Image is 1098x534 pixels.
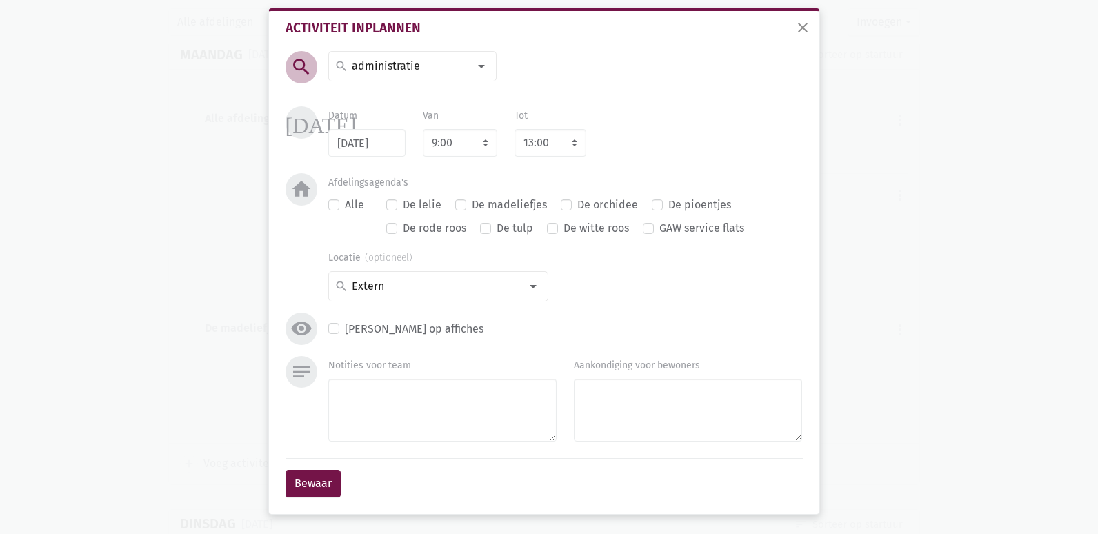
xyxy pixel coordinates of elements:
[328,358,411,373] label: Notities voor team
[574,358,700,373] label: Aankondiging voor bewoners
[795,19,811,36] span: close
[497,219,533,237] label: De tulp
[403,219,466,237] label: De rode roos
[350,277,520,295] input: Extern
[789,14,817,44] button: sluiten
[286,111,357,133] i: [DATE]
[350,57,469,75] input: administratie
[423,108,439,123] label: Van
[472,196,547,214] label: De madeliefjes
[290,361,312,383] i: notes
[403,196,441,214] label: De lelie
[668,196,731,214] label: De pioentjes
[515,108,528,123] label: Tot
[290,178,312,200] i: home
[659,219,744,237] label: GAW service flats
[563,219,629,237] label: De witte roos
[290,56,312,78] i: search
[345,196,364,214] label: Alle
[328,108,357,123] label: Datum
[577,196,638,214] label: De orchidee
[328,250,412,266] label: Locatie
[286,22,803,34] div: Activiteit inplannen
[328,175,408,190] label: Afdelingsagenda's
[286,470,341,497] button: Bewaar
[290,317,312,339] i: visibility
[345,320,483,338] label: [PERSON_NAME] op affiches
